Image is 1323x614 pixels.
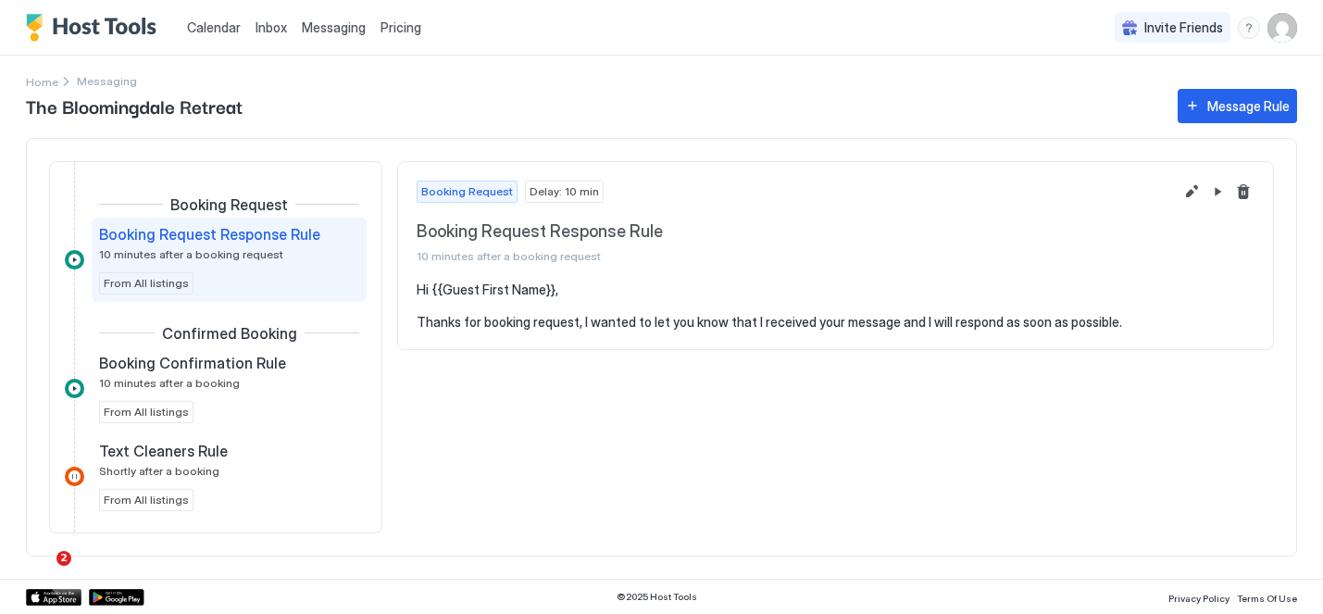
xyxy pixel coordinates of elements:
span: Terms Of Use [1237,593,1297,604]
div: Message Rule [1207,96,1290,116]
span: Inbox [256,19,287,35]
span: Calendar [187,19,241,35]
span: 10 minutes after a booking request [417,249,1173,263]
span: 10 minutes after a booking [99,376,240,390]
span: 10 minutes after a booking request [99,247,283,261]
span: 2 [56,551,71,566]
span: Shortly after a booking [99,464,219,478]
iframe: Intercom live chat [19,551,63,595]
a: App Store [26,589,81,606]
a: Inbox [256,18,287,37]
span: Text Cleaners Rule [99,442,228,460]
span: Breadcrumb [77,74,137,88]
span: Privacy Policy [1168,593,1229,604]
span: From All listings [104,404,189,420]
span: From All listings [104,275,189,292]
a: Privacy Policy [1168,587,1229,607]
span: Booking Confirmation Rule [99,354,286,372]
span: Booking Request [421,183,513,200]
div: Breadcrumb [26,71,58,91]
a: Terms Of Use [1237,587,1297,607]
button: Message Rule [1178,89,1297,123]
span: Booking Request Response Rule [99,225,320,244]
span: Pricing [381,19,421,36]
span: Confirmed Booking [162,324,297,343]
button: Edit message rule [1180,181,1203,203]
div: menu [1238,17,1260,39]
a: Home [26,71,58,91]
span: The Bloomingdale Retreat [26,92,1159,119]
a: Messaging [302,18,366,37]
a: Calendar [187,18,241,37]
span: Booking Request [170,195,288,214]
a: Google Play Store [89,589,144,606]
div: User profile [1267,13,1297,43]
pre: Hi {{Guest First Name}}, Thanks for booking request, I wanted to let you know that I received you... [417,282,1254,331]
span: Invite Friends [1144,19,1223,36]
span: Messaging [302,19,366,35]
span: Home [26,75,58,89]
span: Booking Request Response Rule [417,221,1173,243]
button: Pause Message Rule [1206,181,1229,203]
button: Delete message rule [1232,181,1254,203]
a: Host Tools Logo [26,14,165,42]
span: © 2025 Host Tools [617,591,697,603]
span: From All listings [104,492,189,508]
span: Delay: 10 min [530,183,599,200]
